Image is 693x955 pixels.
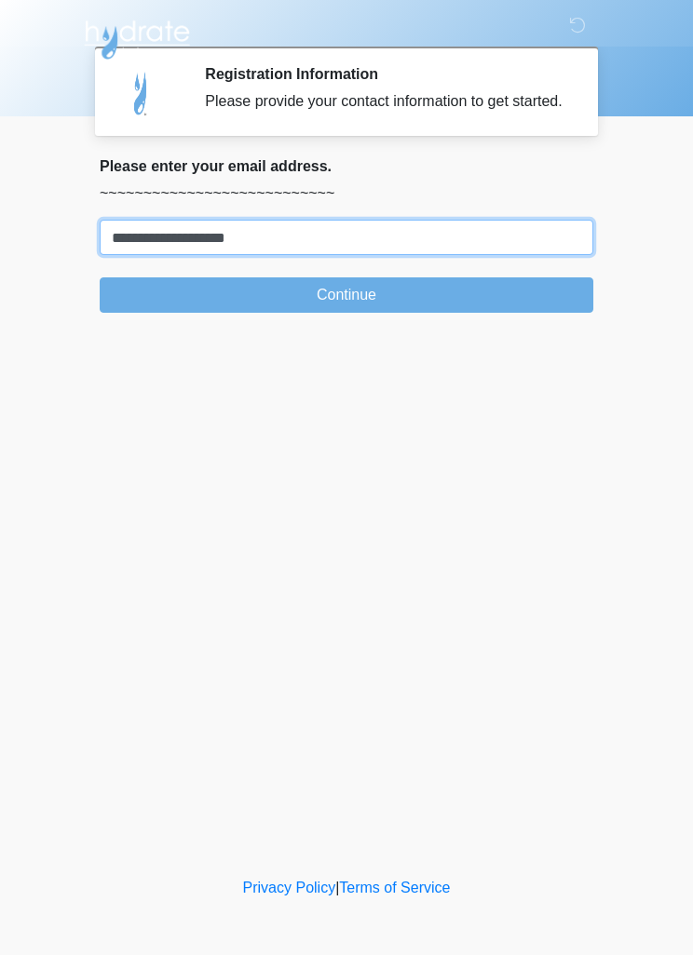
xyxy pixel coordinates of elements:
[114,65,170,121] img: Agent Avatar
[335,880,339,895] a: |
[339,880,450,895] a: Terms of Service
[100,182,593,205] p: ~~~~~~~~~~~~~~~~~~~~~~~~~~~
[205,90,565,113] div: Please provide your contact information to get started.
[100,277,593,313] button: Continue
[243,880,336,895] a: Privacy Policy
[81,14,193,61] img: Hydrate IV Bar - Chandler Logo
[100,157,593,175] h2: Please enter your email address.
